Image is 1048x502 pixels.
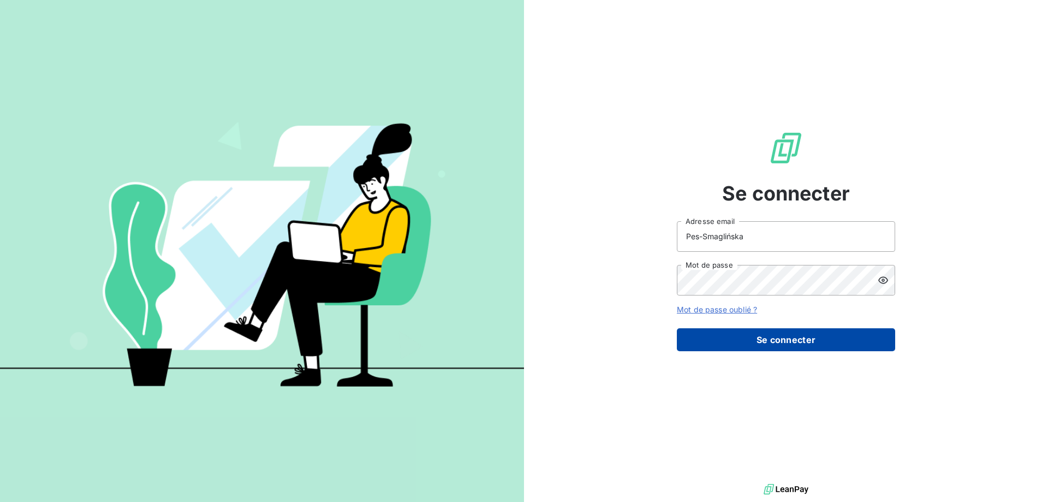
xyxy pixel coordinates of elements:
[722,179,850,208] span: Se connecter
[677,221,895,252] input: placeholder
[677,328,895,351] button: Se connecter
[677,305,757,314] a: Mot de passe oublié ?
[764,481,808,498] img: logo
[769,131,803,166] img: Logo LeanPay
